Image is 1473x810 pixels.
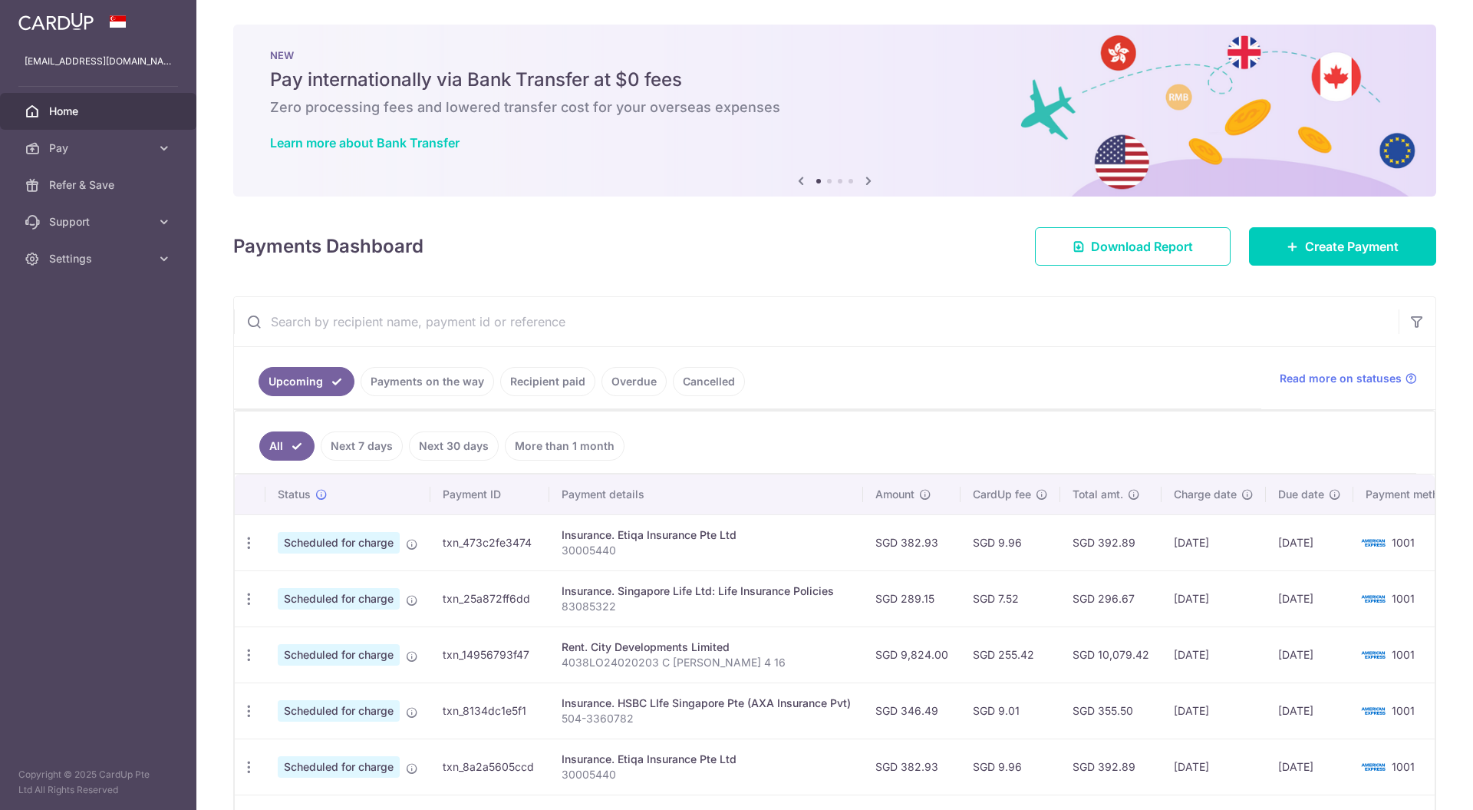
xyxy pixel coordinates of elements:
a: Next 7 days [321,431,403,461]
h6: Zero processing fees and lowered transfer cost for your overseas expenses [270,98,1399,117]
a: Cancelled [673,367,745,396]
span: Total amt. [1073,487,1123,502]
p: [EMAIL_ADDRESS][DOMAIN_NAME] [25,54,172,69]
p: 83085322 [562,599,851,614]
td: SGD 346.49 [863,683,961,739]
a: Overdue [601,367,667,396]
th: Payment details [549,474,863,514]
img: Bank Card [1358,758,1389,776]
td: SGD 255.42 [961,627,1060,683]
span: Scheduled for charge [278,588,400,610]
img: CardUp [18,12,94,31]
td: SGD 9,824.00 [863,627,961,683]
div: Insurance. HSBC LIfe Singapore Pte (AXA Insurance Pvt) [562,696,851,711]
img: Bank Card [1358,646,1389,664]
a: All [259,431,315,461]
span: Charge date [1174,487,1237,502]
img: Bank Card [1358,590,1389,608]
span: Scheduled for charge [278,532,400,554]
td: txn_25a872ff6dd [430,570,549,627]
td: SGD 392.89 [1060,739,1162,795]
a: Create Payment [1249,227,1436,266]
p: 30005440 [562,767,851,782]
a: Learn more about Bank Transfer [270,135,460,150]
td: SGD 382.93 [863,739,961,795]
a: Payments on the way [361,367,494,396]
td: txn_473c2fe3474 [430,514,549,570]
td: [DATE] [1162,570,1266,627]
td: SGD 382.93 [863,514,961,570]
span: Status [278,487,311,502]
span: Refer & Save [49,177,150,193]
span: Create Payment [1305,237,1399,256]
p: 4038LO24020203 C [PERSON_NAME] 4 16 [562,655,851,670]
td: [DATE] [1266,514,1353,570]
span: Home [49,104,150,119]
span: Read more on statuses [1280,371,1402,386]
td: [DATE] [1162,683,1266,739]
th: Payment method [1353,474,1470,514]
td: txn_8134dc1e5f1 [430,683,549,739]
span: Pay [49,141,150,156]
span: 1001 [1392,648,1415,661]
td: [DATE] [1162,739,1266,795]
span: Scheduled for charge [278,756,400,778]
div: Insurance. Etiqa Insurance Pte Ltd [562,527,851,543]
span: 1001 [1392,760,1415,773]
a: Upcoming [259,367,354,396]
td: SGD 392.89 [1060,514,1162,570]
p: 504-3360782 [562,711,851,726]
span: CardUp fee [973,487,1031,502]
span: Scheduled for charge [278,700,400,722]
span: Settings [49,251,150,266]
a: More than 1 month [505,431,624,461]
p: NEW [270,49,1399,61]
span: 1001 [1392,536,1415,549]
h4: Payments Dashboard [233,233,423,260]
td: SGD 9.96 [961,739,1060,795]
a: Recipient paid [500,367,595,396]
span: Support [49,214,150,230]
th: Payment ID [430,474,549,514]
td: SGD 10,079.42 [1060,627,1162,683]
td: SGD 355.50 [1060,683,1162,739]
span: Download Report [1091,237,1193,256]
td: SGD 9.01 [961,683,1060,739]
td: [DATE] [1266,739,1353,795]
td: SGD 7.52 [961,570,1060,627]
a: Download Report [1035,227,1231,266]
h5: Pay internationally via Bank Transfer at $0 fees [270,68,1399,92]
span: Amount [875,487,914,502]
td: [DATE] [1162,627,1266,683]
span: Due date [1278,487,1324,502]
a: Next 30 days [409,431,499,461]
td: [DATE] [1266,627,1353,683]
td: txn_14956793f47 [430,627,549,683]
td: [DATE] [1162,514,1266,570]
img: Bank transfer banner [233,25,1436,197]
span: 1001 [1392,704,1415,717]
td: txn_8a2a5605ccd [430,739,549,795]
p: 30005440 [562,543,851,558]
img: Bank Card [1358,702,1389,720]
a: Read more on statuses [1280,371,1417,386]
td: [DATE] [1266,683,1353,739]
input: Search by recipient name, payment id or reference [234,297,1399,346]
span: 1001 [1392,592,1415,605]
td: SGD 9.96 [961,514,1060,570]
span: Scheduled for charge [278,644,400,666]
img: Bank Card [1358,534,1389,552]
div: Rent. City Developments Limited [562,640,851,655]
div: Insurance. Etiqa Insurance Pte Ltd [562,752,851,767]
td: SGD 289.15 [863,570,961,627]
td: [DATE] [1266,570,1353,627]
td: SGD 296.67 [1060,570,1162,627]
div: Insurance. Singapore Life Ltd: Life Insurance Policies [562,584,851,599]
